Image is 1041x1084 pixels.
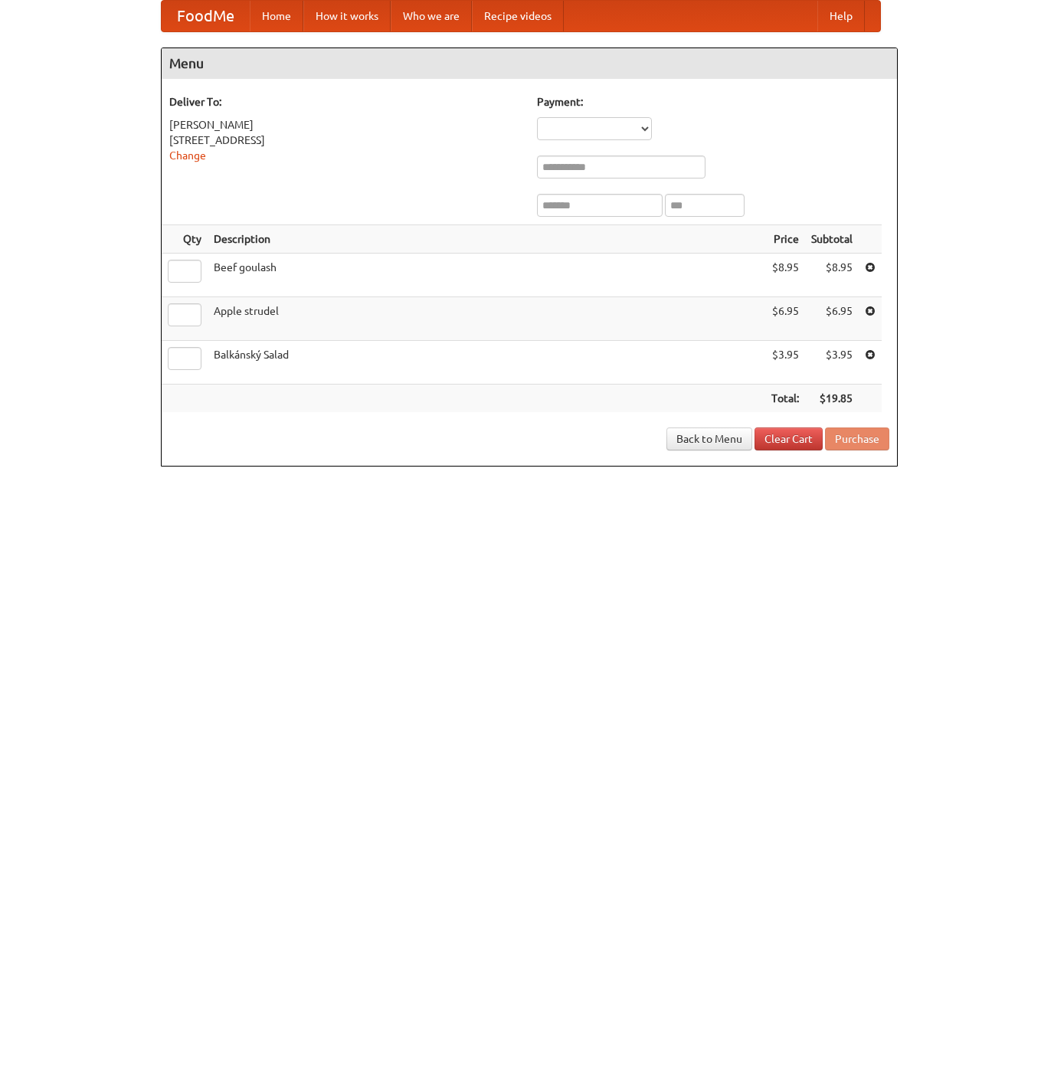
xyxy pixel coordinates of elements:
[765,254,805,297] td: $8.95
[805,385,859,413] th: $19.85
[208,254,765,297] td: Beef goulash
[472,1,564,31] a: Recipe videos
[169,117,522,133] div: [PERSON_NAME]
[765,341,805,385] td: $3.95
[765,385,805,413] th: Total:
[162,48,897,79] h4: Menu
[208,297,765,341] td: Apple strudel
[817,1,865,31] a: Help
[208,341,765,385] td: Balkánský Salad
[805,254,859,297] td: $8.95
[162,1,250,31] a: FoodMe
[208,225,765,254] th: Description
[169,133,522,148] div: [STREET_ADDRESS]
[755,427,823,450] a: Clear Cart
[805,341,859,385] td: $3.95
[805,225,859,254] th: Subtotal
[303,1,391,31] a: How it works
[537,94,889,110] h5: Payment:
[825,427,889,450] button: Purchase
[250,1,303,31] a: Home
[169,149,206,162] a: Change
[666,427,752,450] a: Back to Menu
[391,1,472,31] a: Who we are
[162,225,208,254] th: Qty
[765,297,805,341] td: $6.95
[765,225,805,254] th: Price
[169,94,522,110] h5: Deliver To:
[805,297,859,341] td: $6.95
